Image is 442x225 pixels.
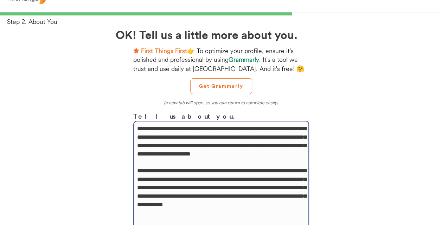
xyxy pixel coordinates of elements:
div: 66% [1,12,441,15]
strong: First Things First [141,47,187,55]
div: 👉 To optimize your profile, ensure it's polished and professional by using . It's a tool we trust... [133,46,309,73]
div: Step 2. About You [7,17,442,26]
button: Get Grammarly [190,78,252,94]
strong: Grammarly [229,55,259,64]
h3: Tell us about you. [133,111,309,121]
em: (a new tab will open, so you can return to complete easily) [164,100,278,105]
h2: OK! Tell us a little more about you. [116,26,327,43]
